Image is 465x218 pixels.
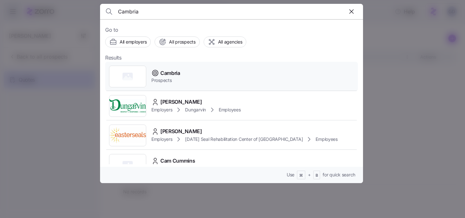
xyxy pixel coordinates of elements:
span: All agencies [218,39,242,45]
button: All employers [105,36,151,47]
span: B [316,173,318,178]
span: Dungarvin [185,107,206,113]
span: Employees [316,136,337,142]
button: All prospects [155,36,199,47]
span: All prospects [169,39,195,45]
span: Employers [151,136,172,142]
span: Cam Cummins [160,157,195,165]
img: Employer logo [109,97,146,115]
span: Prospects [151,77,180,84]
span: Go to [105,26,358,34]
span: Employees [219,107,241,113]
span: Employers [151,107,172,113]
span: [PERSON_NAME] [160,127,202,135]
span: All employers [120,39,147,45]
img: Employer logo [109,126,146,144]
span: Results [105,54,122,62]
button: All agencies [204,36,247,47]
span: Cambria [160,69,180,77]
span: for quick search [323,172,355,178]
span: Use [287,172,294,178]
span: ⌘ [299,173,303,178]
span: [PERSON_NAME] [160,98,202,106]
span: + [308,172,311,178]
span: [DATE] Seal Rehabilitation Center of [GEOGRAPHIC_DATA] [185,136,303,142]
